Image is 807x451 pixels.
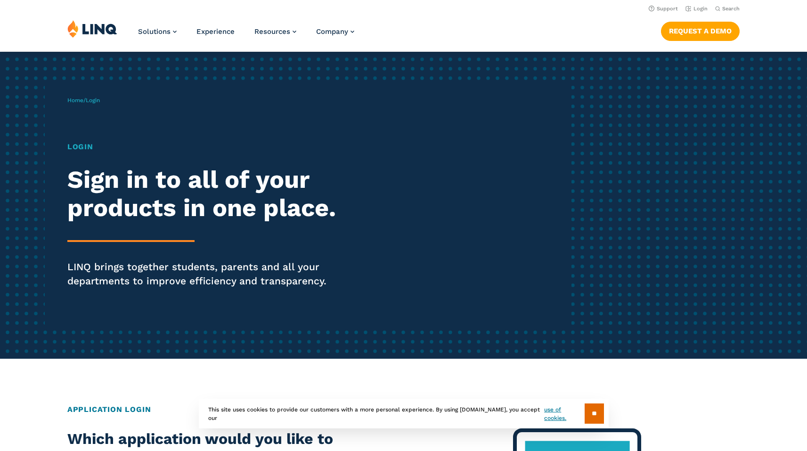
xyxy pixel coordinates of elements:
[138,27,171,36] span: Solutions
[67,97,83,104] a: Home
[67,97,100,104] span: /
[316,27,354,36] a: Company
[67,20,117,38] img: LINQ | K‑12 Software
[138,20,354,51] nav: Primary Navigation
[199,399,609,428] div: This site uses cookies to provide our customers with a more personal experience. By using [DOMAIN...
[661,22,740,40] a: Request a Demo
[86,97,100,104] span: Login
[67,166,378,222] h2: Sign in to all of your products in one place.
[254,27,290,36] span: Resources
[254,27,296,36] a: Resources
[722,6,740,12] span: Search
[316,27,348,36] span: Company
[138,27,177,36] a: Solutions
[67,260,378,288] p: LINQ brings together students, parents and all your departments to improve efficiency and transpa...
[715,5,740,12] button: Open Search Bar
[196,27,235,36] a: Experience
[67,404,740,415] h2: Application Login
[649,6,678,12] a: Support
[544,405,584,422] a: use of cookies.
[661,20,740,40] nav: Button Navigation
[67,141,378,153] h1: Login
[685,6,708,12] a: Login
